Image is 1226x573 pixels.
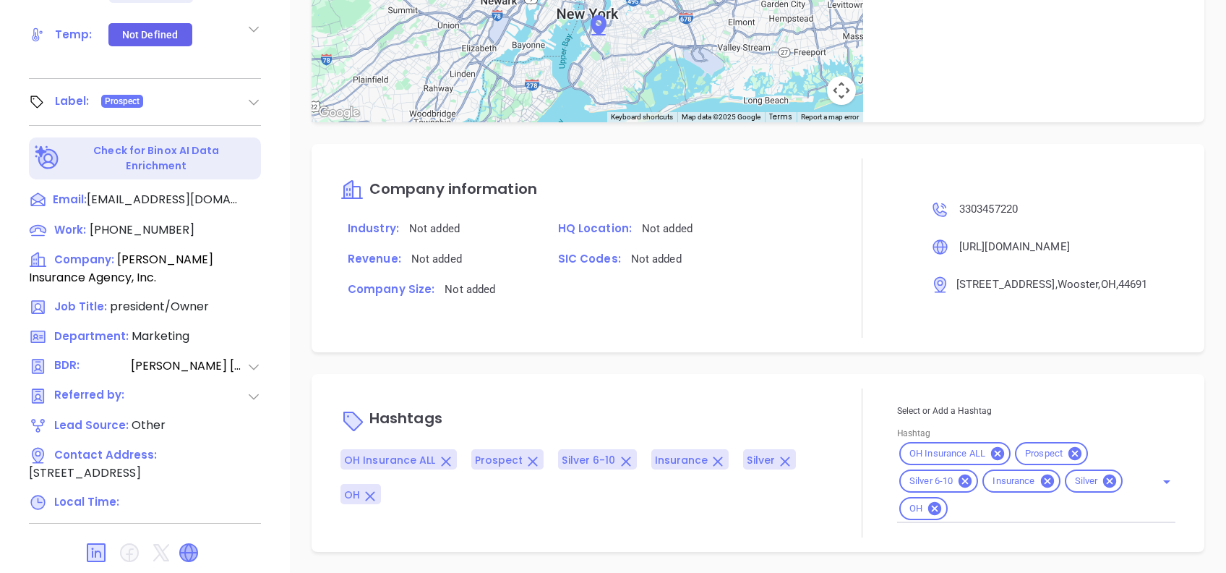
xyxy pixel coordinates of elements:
span: Map data ©2025 Google [682,113,760,121]
span: president/Owner [110,298,209,315]
span: [PERSON_NAME] Insurance Agency, Inc. [29,251,213,286]
span: Hashtags [369,409,442,429]
span: Referred by: [54,387,129,405]
span: Silver [1066,475,1107,488]
span: [URL][DOMAIN_NAME] [959,240,1070,253]
span: Insurance [984,475,1043,488]
a: Report a map error [801,113,859,121]
span: Silver 6-10 [562,453,615,467]
span: Not added [409,222,460,235]
label: Hashtag [897,430,930,438]
button: Open [1157,472,1177,492]
span: Insurance [655,453,708,467]
span: Department: [54,328,129,344]
span: Company Size: [348,281,434,297]
a: Terms (opens in new tab) [769,111,792,122]
span: OH Insurance ALL [901,448,994,460]
a: Open this area in Google Maps (opens a new window) [315,103,363,122]
span: OH Insurance ALL [344,453,436,467]
span: , OH [1098,278,1115,291]
span: BDR: [54,357,129,375]
span: Industry: [348,221,399,236]
span: Email: [53,191,87,210]
span: [STREET_ADDRESS] [29,464,141,481]
span: Work: [54,222,86,237]
span: , Wooster [1055,278,1099,291]
div: Temp: [55,24,93,46]
span: Local Time: [54,494,119,509]
div: Silver [1065,470,1123,493]
span: Not added [411,252,462,266]
a: Company information [340,182,537,198]
span: Not added [642,222,693,235]
img: Google [315,103,363,122]
span: Silver 6-10 [901,475,961,488]
div: Prospect [1015,442,1088,465]
span: Silver [747,453,775,467]
p: Select or Add a Hashtag [897,403,1175,419]
div: Not Defined [122,23,178,46]
span: Marketing [132,328,189,344]
img: Ai-Enrich-DaqCidB-.svg [35,145,60,171]
span: Job Title: [54,299,107,314]
span: [EMAIL_ADDRESS][DOMAIN_NAME] [87,191,239,208]
div: Insurance [982,470,1060,493]
button: Keyboard shortcuts [611,112,673,122]
div: Label: [55,90,90,112]
button: Map camera controls [827,76,856,105]
span: Revenue: [348,251,401,266]
span: , 44691 [1116,278,1148,291]
span: 3303457220 [959,203,1018,216]
span: Contact Address: [54,447,157,462]
span: Prospect [475,453,523,467]
span: [STREET_ADDRESS] [956,278,1055,291]
div: OH Insurance ALL [899,442,1011,465]
span: Not added [445,283,495,296]
div: OH [899,497,948,520]
span: SIC Codes: [558,251,621,266]
p: Check for Binox AI Data Enrichment [62,143,251,174]
span: Not added [631,252,682,266]
span: Company information [369,179,537,199]
span: Prospect [1016,448,1071,460]
span: [PHONE_NUMBER] [90,221,194,238]
span: Lead Source: [54,417,129,433]
span: OH [901,503,931,515]
span: Other [132,417,166,433]
span: [PERSON_NAME] [PERSON_NAME] [131,357,247,375]
span: Prospect [105,93,140,109]
span: HQ Location: [558,221,632,236]
div: Silver 6-10 [899,470,978,493]
span: Company: [54,252,114,267]
span: OH [344,488,360,502]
